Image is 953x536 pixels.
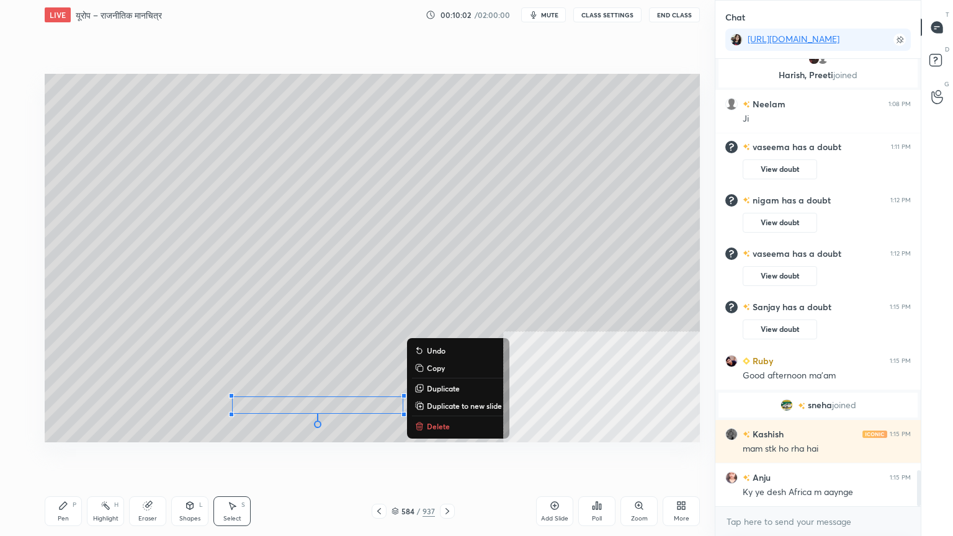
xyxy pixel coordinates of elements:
[890,250,911,257] div: 1:12 PM
[521,7,566,22] button: mute
[725,471,738,484] img: dd56c637c17d43069f955ae6d61a4339.jpg
[427,421,450,431] p: Delete
[715,1,755,33] p: Chat
[833,69,857,81] span: joined
[93,516,119,522] div: Highlight
[743,113,911,125] div: Ji
[750,301,780,313] h6: Sanjay
[743,475,750,481] img: no-rating-badge.077c3623.svg
[401,507,414,515] div: 584
[743,195,750,206] img: no-rating-badge.077c3623.svg
[725,98,738,110] img: default.png
[890,303,911,311] div: 1:15 PM
[76,9,162,21] h4: यूरोप – राजनीतिक मानचित्र
[890,474,911,481] div: 1:15 PM
[750,141,790,153] h6: vaseema
[790,248,841,259] span: has a doubt
[743,301,750,313] img: no-rating-badge.077c3623.svg
[715,59,921,506] div: grid
[412,381,504,396] button: Duplicate
[58,516,69,522] div: Pen
[416,507,420,515] div: /
[946,10,949,19] p: T
[423,506,435,517] div: 937
[750,471,771,484] h6: Anju
[750,195,779,206] h6: nigam
[179,516,200,522] div: Shapes
[781,399,793,411] img: 3
[790,141,841,153] span: has a doubt
[743,248,750,259] img: no-rating-badge.077c3623.svg
[743,213,817,233] button: View doubt
[798,403,805,409] img: no-rating-badge.077c3623.svg
[412,419,504,434] button: Delete
[779,195,831,206] span: has a doubt
[427,383,460,393] p: Duplicate
[808,400,832,410] span: sneha
[412,360,504,375] button: Copy
[780,301,831,313] span: has a doubt
[743,431,750,438] img: no-rating-badge.077c3623.svg
[725,428,738,440] img: d1d83801e5184363b0f5f14bcbce8073.jpg
[427,346,445,355] p: Undo
[73,502,76,508] div: P
[427,401,502,411] p: Duplicate to new slide
[743,443,911,455] div: mam stk ho rha hai
[743,357,750,365] img: Learner_Badge_beginner_1_8b307cf2a0.svg
[412,398,504,413] button: Duplicate to new slide
[832,400,856,410] span: joined
[891,143,911,151] div: 1:11 PM
[114,502,119,508] div: H
[890,357,911,365] div: 1:15 PM
[888,100,911,108] div: 1:08 PM
[631,516,648,522] div: Zoom
[743,159,817,179] button: View doubt
[748,33,839,45] a: [URL][DOMAIN_NAME]
[541,11,558,19] span: mute
[241,502,245,508] div: S
[743,370,911,382] div: Good afternoon ma'am
[592,516,602,522] div: Poll
[743,486,911,499] div: Ky ye desh Africa m aaynge
[743,101,750,108] img: no-rating-badge.077c3623.svg
[750,427,784,440] h6: Kashish
[427,363,445,373] p: Copy
[750,354,773,367] h6: Ruby
[944,79,949,89] p: G
[726,70,910,80] p: Harish, Preeti
[743,141,750,153] img: no-rating-badge.077c3623.svg
[945,45,949,54] p: D
[412,343,504,358] button: Undo
[890,431,911,438] div: 1:15 PM
[750,97,785,110] h6: Neelam
[541,516,568,522] div: Add Slide
[817,53,829,65] img: default.png
[743,319,817,339] button: View doubt
[138,516,157,522] div: Eraser
[730,33,743,46] img: 8e79206cb2144bb4a48e2b74f8c7e2db.jpg
[674,516,689,522] div: More
[725,355,738,367] img: 4566f91fd4cb4e89b3cb2bae0709ffce.jpg
[808,53,820,65] img: 3
[223,516,241,522] div: Select
[573,7,642,22] button: CLASS SETTINGS
[750,248,790,259] h6: vaseema
[862,431,887,438] img: iconic-light.a09c19a4.png
[199,502,203,508] div: L
[45,7,71,22] div: LIVE
[890,197,911,204] div: 1:12 PM
[743,266,817,286] button: View doubt
[649,7,700,22] button: End Class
